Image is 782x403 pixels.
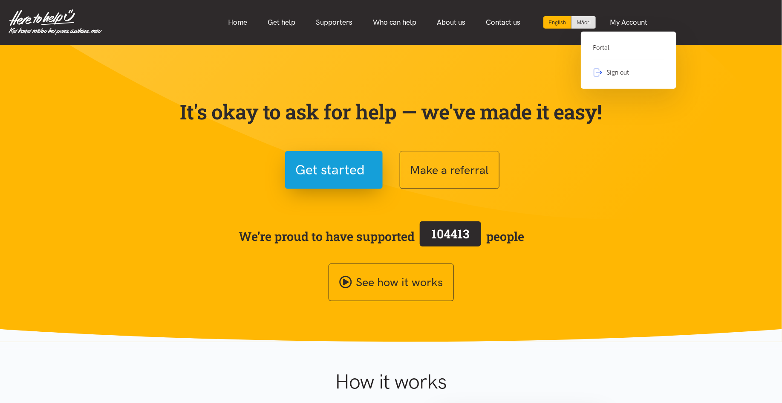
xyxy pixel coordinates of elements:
[543,16,571,29] div: Current language
[178,99,604,124] p: It's okay to ask for help — we've made it easy!
[239,220,524,253] span: We’re proud to have supported people
[476,13,531,32] a: Contact us
[218,13,257,32] a: Home
[415,220,486,253] a: 104413
[9,9,102,35] img: Home
[257,13,306,32] a: Get help
[571,16,596,29] a: Switch to Te Reo Māori
[593,43,664,60] a: Portal
[581,32,676,89] div: My Account
[285,151,383,189] button: Get started
[593,60,664,78] a: Sign out
[306,13,363,32] a: Supporters
[600,13,658,32] a: My Account
[543,16,596,29] div: Language toggle
[296,159,365,181] span: Get started
[363,13,427,32] a: Who can help
[431,226,470,242] span: 104413
[427,13,476,32] a: About us
[400,151,499,189] button: Make a referral
[329,264,454,302] a: See how it works
[252,369,530,394] h1: How it works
